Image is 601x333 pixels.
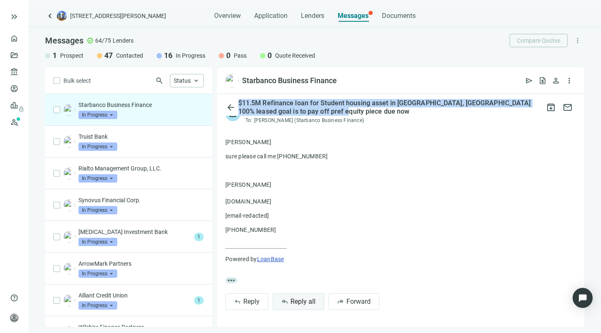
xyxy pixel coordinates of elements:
img: fc1e7feb-acf9-4df2-bc7f-ac52bb737016 [225,74,239,87]
span: Messages [45,36,83,46]
span: Messages [338,12,369,20]
span: 1 [53,51,57,61]
button: arrow_back [225,99,237,116]
span: arrow_back [226,102,236,112]
div: $11.5M Refinance loan for Student housing asset in [GEOGRAPHIC_DATA], [GEOGRAPHIC_DATA] 100% leas... [237,99,543,116]
span: mail [563,102,573,112]
p: Wilshire Finance Partners [78,323,191,331]
span: search [155,76,164,85]
span: reply_all [281,298,288,305]
span: request_quote [538,76,547,85]
span: In Progress [78,142,117,151]
p: Rialto Management Group, LLC. [78,164,204,173]
span: person [10,314,18,322]
span: In Progress [176,51,205,60]
span: In Progress [78,301,117,310]
img: 5dedaba3-712d-438e-b192-b3e3a9f66415 [63,168,75,179]
span: 1 [194,296,204,305]
button: keyboard_double_arrow_right [9,12,19,22]
button: request_quote [536,74,549,87]
button: reply_allReply all [273,293,324,310]
span: In Progress [78,111,117,119]
span: In Progress [78,206,117,214]
span: person [552,76,560,85]
img: afc9d2d7-c1a6-45a9-8b7f-c4608143f8c1 [63,231,75,243]
span: Overview [214,12,241,20]
span: 1 [194,233,204,241]
span: [PERSON_NAME] (Starbanco Business Finance) [254,117,364,123]
span: 47 [104,51,113,61]
div: Starbanco Business Finance [242,76,337,86]
span: 16 [164,51,172,61]
div: Open Intercom Messenger [573,288,593,308]
span: Pass [234,51,247,60]
span: Documents [382,12,416,20]
button: forwardForward [328,293,379,310]
span: more_vert [565,109,573,117]
span: more_vert [565,76,573,85]
span: Bulk select [63,76,91,85]
p: Alliant Credit Union [78,291,191,300]
span: 0 [226,51,230,61]
img: 0b37c2ec-d0f1-4b23-b959-ae1745a51885.png [63,295,75,306]
p: [MEDICAL_DATA] Investment Bank [78,228,191,236]
span: forward [337,298,344,305]
p: Truist Bank [78,132,204,141]
span: Quote Received [275,51,315,60]
p: Starbanco Business Finance [78,101,204,109]
span: more_horiz [225,277,237,283]
span: check_circle [87,37,93,44]
div: To: [245,117,366,124]
a: keyboard_arrow_left [45,11,55,21]
img: 456dd0ca-def9-431c-9af7-3c9a1e737881 [63,136,75,147]
button: replyReply [225,293,268,310]
span: [STREET_ADDRESS][PERSON_NAME] [70,12,166,20]
span: In Progress [78,174,117,183]
span: send [525,76,533,85]
span: Forward [346,297,371,305]
span: Status [174,77,191,84]
button: person [549,74,563,87]
span: In Progress [78,238,117,246]
button: archive [543,99,559,116]
img: deal-logo [57,11,67,21]
span: In Progress [78,269,117,278]
span: 64/75 [95,36,111,45]
button: mail [559,99,576,116]
span: Lenders [301,12,324,20]
span: help [10,294,18,302]
span: reply [234,298,241,305]
span: Lenders [113,36,134,45]
span: Application [254,12,288,20]
p: Synovus Financial Corp. [78,196,204,204]
span: archive [546,102,556,112]
img: cd2c127e-5bc9-4d48-aaa1-a51ca4dbd8d3.png [63,199,75,211]
img: 7f6a60ba-2e2c-4d7b-ab28-f95d85ef4249 [63,263,75,275]
img: fc1e7feb-acf9-4df2-bc7f-ac52bb737016 [63,104,75,116]
p: ArrowMark Partners [78,259,204,268]
span: keyboard_arrow_up [192,77,200,84]
span: Prospect [60,51,83,60]
span: 0 [268,51,272,61]
span: person [228,109,238,119]
span: Reply all [290,297,316,305]
button: send [523,74,536,87]
button: Compare Quotes [510,34,568,47]
button: more_vert [563,74,576,87]
span: Contacted [116,51,143,60]
span: Reply [243,297,260,305]
span: more_vert [574,37,581,44]
button: more_vert [571,34,584,47]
